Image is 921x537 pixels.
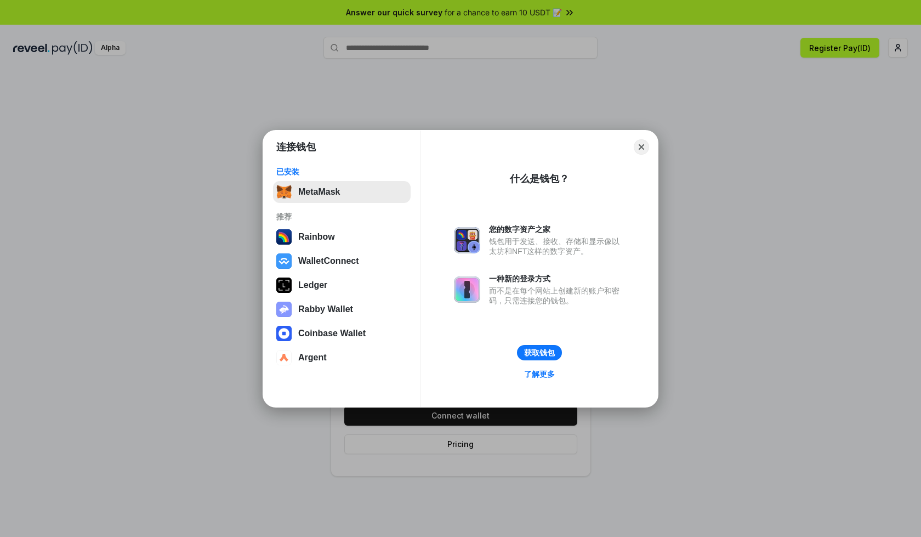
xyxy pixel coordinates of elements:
[298,187,340,197] div: MetaMask
[276,278,292,293] img: svg+xml,%3Csvg%20xmlns%3D%22http%3A%2F%2Fwww.w3.org%2F2000%2Fsvg%22%20width%3D%2228%22%20height%3...
[273,347,411,369] button: Argent
[276,212,407,222] div: 推荐
[276,167,407,177] div: 已安装
[518,367,561,381] a: 了解更多
[276,326,292,341] img: svg+xml,%3Csvg%20width%3D%2228%22%20height%3D%2228%22%20viewBox%3D%220%200%2028%2028%22%20fill%3D...
[524,369,555,379] div: 了解更多
[298,256,359,266] div: WalletConnect
[276,253,292,269] img: svg+xml,%3Csvg%20width%3D%2228%22%20height%3D%2228%22%20viewBox%3D%220%200%2028%2028%22%20fill%3D...
[276,184,292,200] img: svg+xml,%3Csvg%20fill%3D%22none%22%20height%3D%2233%22%20viewBox%3D%220%200%2035%2033%22%20width%...
[298,280,327,290] div: Ledger
[510,172,569,185] div: 什么是钱包？
[273,181,411,203] button: MetaMask
[273,274,411,296] button: Ledger
[273,250,411,272] button: WalletConnect
[273,226,411,248] button: Rainbow
[276,350,292,365] img: svg+xml,%3Csvg%20width%3D%2228%22%20height%3D%2228%22%20viewBox%3D%220%200%2028%2028%22%20fill%3D...
[524,348,555,358] div: 获取钱包
[489,286,625,306] div: 而不是在每个网站上创建新的账户和密码，只需连接您的钱包。
[276,140,316,154] h1: 连接钱包
[489,236,625,256] div: 钱包用于发送、接收、存储和显示像以太坊和NFT这样的数字资产。
[273,298,411,320] button: Rabby Wallet
[273,323,411,344] button: Coinbase Wallet
[489,224,625,234] div: 您的数字资产之家
[298,232,335,242] div: Rainbow
[489,274,625,284] div: 一种新的登录方式
[634,139,649,155] button: Close
[454,276,480,303] img: svg+xml,%3Csvg%20xmlns%3D%22http%3A%2F%2Fwww.w3.org%2F2000%2Fsvg%22%20fill%3D%22none%22%20viewBox...
[276,229,292,245] img: svg+xml,%3Csvg%20width%3D%22120%22%20height%3D%22120%22%20viewBox%3D%220%200%20120%20120%22%20fil...
[276,302,292,317] img: svg+xml,%3Csvg%20xmlns%3D%22http%3A%2F%2Fwww.w3.org%2F2000%2Fsvg%22%20fill%3D%22none%22%20viewBox...
[298,353,327,363] div: Argent
[298,304,353,314] div: Rabby Wallet
[298,329,366,338] div: Coinbase Wallet
[517,345,562,360] button: 获取钱包
[454,227,480,253] img: svg+xml,%3Csvg%20xmlns%3D%22http%3A%2F%2Fwww.w3.org%2F2000%2Fsvg%22%20fill%3D%22none%22%20viewBox...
